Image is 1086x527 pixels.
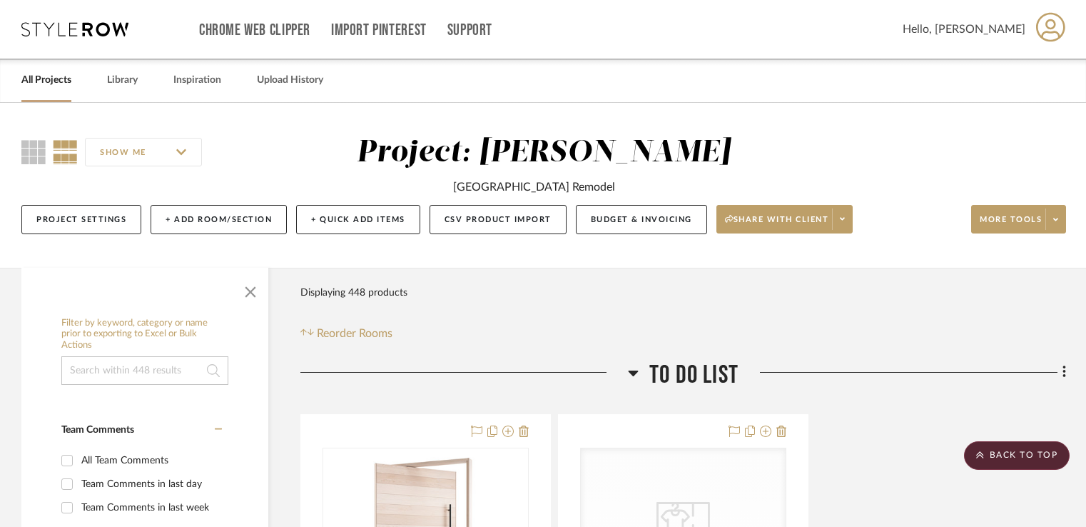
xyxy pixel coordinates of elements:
[236,275,265,303] button: Close
[21,205,141,234] button: Project Settings
[61,425,134,435] span: Team Comments
[576,205,707,234] button: Budget & Invoicing
[21,71,71,90] a: All Projects
[331,24,427,36] a: Import Pinterest
[725,214,829,236] span: Share with client
[649,360,739,391] span: To Do List
[971,205,1066,234] button: More tools
[903,21,1025,38] span: Hello, [PERSON_NAME]
[300,325,392,342] button: Reorder Rooms
[81,473,218,496] div: Team Comments in last day
[964,441,1070,470] scroll-to-top-button: BACK TO TOP
[430,205,567,234] button: CSV Product Import
[173,71,221,90] a: Inspiration
[447,24,492,36] a: Support
[107,71,138,90] a: Library
[81,496,218,519] div: Team Comments in last week
[300,278,407,307] div: Displaying 448 products
[81,449,218,472] div: All Team Comments
[199,24,310,36] a: Chrome Web Clipper
[357,138,731,168] div: Project: [PERSON_NAME]
[257,71,323,90] a: Upload History
[716,205,853,234] button: Share with client
[61,318,228,351] h6: Filter by keyword, category or name prior to exporting to Excel or Bulk Actions
[980,214,1042,236] span: More tools
[296,205,420,234] button: + Quick Add Items
[453,179,615,196] div: [GEOGRAPHIC_DATA] Remodel
[61,356,228,385] input: Search within 448 results
[317,325,392,342] span: Reorder Rooms
[151,205,287,234] button: + Add Room/Section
